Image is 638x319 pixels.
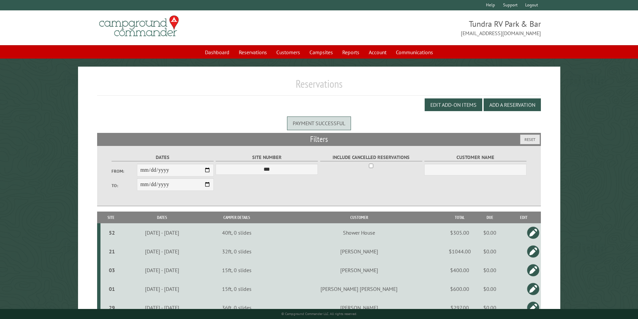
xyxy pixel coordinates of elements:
[507,212,541,223] th: Edit
[473,298,507,317] td: $0.00
[338,46,363,59] a: Reports
[287,116,351,130] div: Payment successful
[305,46,337,59] a: Campsites
[97,13,181,39] img: Campground Commander
[202,298,272,317] td: 36ft, 0 slides
[484,98,541,111] button: Add a Reservation
[320,154,422,161] label: Include Cancelled Reservations
[473,242,507,261] td: $0.00
[202,212,272,223] th: Camper Details
[103,248,121,255] div: 21
[112,182,137,189] label: To:
[97,77,541,96] h1: Reservations
[446,298,473,317] td: $297.00
[272,280,446,298] td: [PERSON_NAME] [PERSON_NAME]
[281,312,357,316] small: © Campground Commander LLC. All rights reserved.
[424,154,526,161] label: Customer Name
[216,154,318,161] label: Site Number
[123,267,201,273] div: [DATE] - [DATE]
[473,212,507,223] th: Due
[202,261,272,280] td: 15ft, 0 slides
[100,212,122,223] th: Site
[272,298,446,317] td: [PERSON_NAME]
[392,46,437,59] a: Communications
[103,229,121,236] div: 52
[272,212,446,223] th: Customer
[473,280,507,298] td: $0.00
[272,223,446,242] td: Shower House
[103,286,121,292] div: 01
[103,267,121,273] div: 03
[103,304,121,311] div: 29
[202,280,272,298] td: 15ft, 0 slides
[122,212,202,223] th: Dates
[520,135,540,144] button: Reset
[272,46,304,59] a: Customers
[123,229,201,236] div: [DATE] - [DATE]
[272,261,446,280] td: [PERSON_NAME]
[446,223,473,242] td: $305.00
[446,280,473,298] td: $600.00
[446,212,473,223] th: Total
[202,223,272,242] td: 40ft, 0 slides
[97,133,541,146] h2: Filters
[272,242,446,261] td: [PERSON_NAME]
[365,46,391,59] a: Account
[112,154,214,161] label: Dates
[123,304,201,311] div: [DATE] - [DATE]
[112,168,137,174] label: From:
[202,242,272,261] td: 32ft, 0 slides
[473,223,507,242] td: $0.00
[425,98,482,111] button: Edit Add-on Items
[123,248,201,255] div: [DATE] - [DATE]
[319,18,541,37] span: Tundra RV Park & Bar [EMAIL_ADDRESS][DOMAIN_NAME]
[473,261,507,280] td: $0.00
[446,261,473,280] td: $400.00
[201,46,233,59] a: Dashboard
[123,286,201,292] div: [DATE] - [DATE]
[446,242,473,261] td: $1044.00
[235,46,271,59] a: Reservations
